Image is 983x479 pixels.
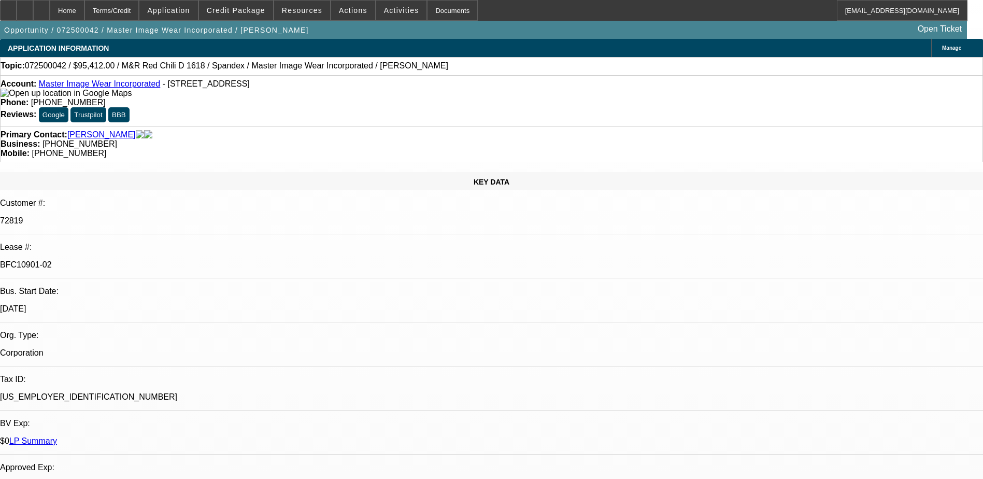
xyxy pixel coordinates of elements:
[274,1,330,20] button: Resources
[376,1,427,20] button: Activities
[139,1,197,20] button: Application
[70,107,106,122] button: Trustpilot
[42,139,117,148] span: [PHONE_NUMBER]
[207,6,265,15] span: Credit Package
[39,79,160,88] a: Master Image Wear Incorporated
[8,44,109,52] span: APPLICATION INFORMATION
[1,79,36,88] strong: Account:
[1,89,132,97] a: View Google Maps
[32,149,106,158] span: [PHONE_NUMBER]
[163,79,250,88] span: - [STREET_ADDRESS]
[942,45,961,51] span: Manage
[4,26,309,34] span: Opportunity / 072500042 / Master Image Wear Incorporated / [PERSON_NAME]
[144,130,152,139] img: linkedin-icon.png
[474,178,509,186] span: KEY DATA
[1,130,67,139] strong: Primary Contact:
[39,107,68,122] button: Google
[1,139,40,148] strong: Business:
[9,436,57,445] a: LP Summary
[339,6,367,15] span: Actions
[147,6,190,15] span: Application
[1,110,36,119] strong: Reviews:
[282,6,322,15] span: Resources
[67,130,136,139] a: [PERSON_NAME]
[1,149,30,158] strong: Mobile:
[1,98,29,107] strong: Phone:
[25,61,448,71] span: 072500042 / $95,412.00 / M&R Red Chili D 1618 / Spandex / Master Image Wear Incorporated / [PERSO...
[199,1,273,20] button: Credit Package
[1,61,25,71] strong: Topic:
[136,130,144,139] img: facebook-icon.png
[1,89,132,98] img: Open up location in Google Maps
[384,6,419,15] span: Activities
[108,107,130,122] button: BBB
[31,98,106,107] span: [PHONE_NUMBER]
[331,1,375,20] button: Actions
[914,20,966,38] a: Open Ticket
